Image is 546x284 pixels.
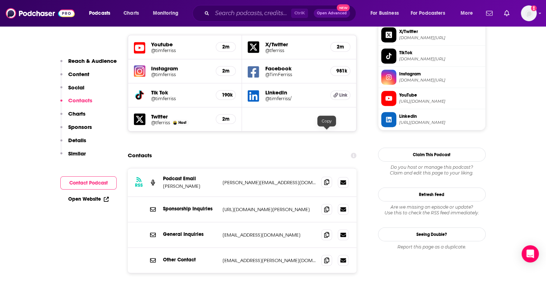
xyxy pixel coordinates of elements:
p: Sponsorship Inquiries [163,206,217,212]
button: Charts [60,110,85,124]
h2: Contacts [128,149,152,162]
p: Charts [68,110,85,117]
a: Seeing Double? [378,227,486,241]
button: Sponsors [60,124,92,137]
img: iconImage [134,65,145,77]
span: https://www.youtube.com/@timferriss [399,99,482,104]
a: TikTok[DOMAIN_NAME][URL] [381,48,482,64]
button: Similar [60,150,86,163]
p: Other Contact [163,257,217,263]
h5: 2m [336,44,344,50]
h5: X/Twitter [265,41,325,48]
a: @TimFerriss [265,72,325,77]
p: Reach & Audience [68,57,117,64]
button: open menu [406,8,456,19]
h3: RSS [135,182,143,188]
h5: 981k [336,68,344,74]
div: Claim and edit this page to your liking. [378,164,486,176]
button: Reach & Audience [60,57,117,71]
a: @timferriss [151,72,210,77]
button: Details [60,137,86,150]
span: Ctrl K [291,9,308,18]
p: Contacts [68,97,92,104]
span: Logged in as HLWG_Interdependence [521,5,537,21]
span: Host [178,120,186,125]
h5: 2m [222,68,230,74]
h5: Youtube [151,41,210,48]
p: [URL][DOMAIN_NAME][PERSON_NAME] [223,206,316,213]
div: Open Intercom Messenger [522,245,539,262]
p: [PERSON_NAME][EMAIL_ADDRESS][DOMAIN_NAME] [223,180,316,186]
span: https://www.linkedin.com/in/timferriss/ [399,120,482,125]
span: Open Advanced [317,11,347,15]
span: Monitoring [153,8,178,18]
button: Show profile menu [521,5,537,21]
span: tiktok.com/@timferriss [399,56,482,62]
button: Social [60,84,84,97]
a: @timferriss/ [265,96,325,101]
span: Podcasts [89,8,110,18]
p: Details [68,137,86,144]
h5: @tferriss [265,48,325,53]
button: Open AdvancedNew [314,9,350,18]
button: Refresh Feed [378,187,486,201]
img: User Profile [521,5,537,21]
button: Contacts [60,97,92,110]
span: Instagram [399,71,482,77]
a: @timferriss [151,96,210,101]
button: open menu [148,8,188,19]
div: Copy [317,116,336,126]
div: Search podcasts, credits, & more... [199,5,363,22]
div: Are we missing an episode or update? Use this to check the RSS feed immediately. [378,204,486,216]
span: New [337,4,350,11]
span: YouTube [399,92,482,98]
span: TikTok [399,50,482,56]
span: For Business [370,8,399,18]
p: Similar [68,150,86,157]
button: Claim This Podcast [378,148,486,162]
span: For Podcasters [411,8,445,18]
p: [PERSON_NAME] [163,183,217,189]
a: Open Website [68,196,109,202]
button: open menu [365,8,408,19]
span: twitter.com/tferriss [399,35,482,41]
a: Linkedin[URL][DOMAIN_NAME] [381,112,482,127]
a: YouTube[URL][DOMAIN_NAME] [381,91,482,106]
span: Do you host or manage this podcast? [378,164,486,170]
button: open menu [456,8,482,19]
h5: Twitter [151,113,210,120]
h5: 190k [222,92,230,98]
div: Report this page as a duplicate. [378,244,486,250]
svg: Add a profile image [531,5,537,11]
a: @timferriss [151,48,210,53]
p: Sponsors [68,124,92,130]
p: Content [68,71,89,78]
span: Linkedin [399,113,482,120]
span: Charts [123,8,139,18]
h5: Tik Tok [151,89,210,96]
span: instagram.com/timferriss [399,78,482,83]
img: Tim Ferriss [173,121,177,125]
span: Link [339,92,347,98]
p: General Inquiries [163,231,217,237]
a: Charts [119,8,143,19]
p: [EMAIL_ADDRESS][DOMAIN_NAME] [223,232,316,238]
a: Instagram[DOMAIN_NAME][URL] [381,70,482,85]
span: More [461,8,473,18]
img: Podchaser - Follow, Share and Rate Podcasts [6,6,75,20]
h5: LinkedIn [265,89,325,96]
span: X/Twitter [399,28,482,35]
h5: Instagram [151,65,210,72]
a: X/Twitter[DOMAIN_NAME][URL] [381,27,482,42]
input: Search podcasts, credits, & more... [212,8,291,19]
a: @tferriss [151,120,170,125]
a: Link [330,90,350,100]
